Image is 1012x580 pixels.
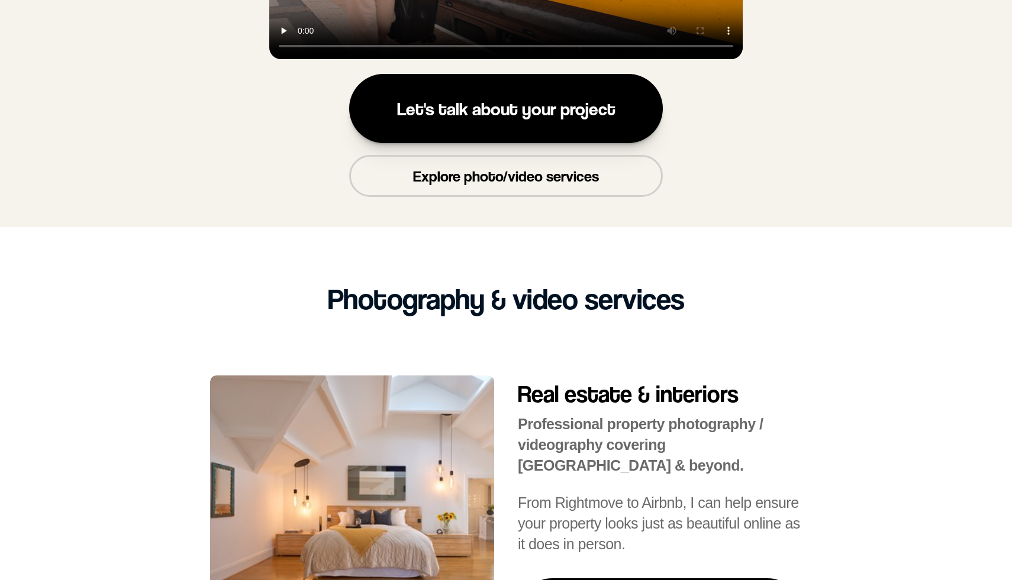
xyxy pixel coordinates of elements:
[397,98,615,119] p: Let's talk about your project
[518,416,767,474] strong: Professional property photography / videography covering [GEOGRAPHIC_DATA] & beyond.
[518,375,739,411] h2: Real estate & interiors
[518,494,804,552] span: From Rightmove to Airbnb, I can help ensure your property looks just as beautiful online as it do...
[328,281,685,316] h2: Photography & video services
[413,167,599,186] p: Explore photo/video services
